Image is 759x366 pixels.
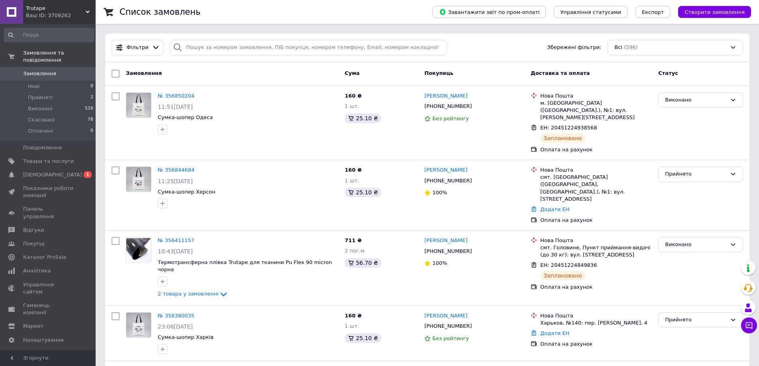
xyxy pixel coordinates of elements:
span: Оплачені [28,127,53,135]
h1: Список замовлень [120,7,200,17]
span: Управління сайтом [23,281,74,296]
span: 1 шт. [345,103,359,109]
a: № 356850204 [158,93,194,99]
span: Замовлення [23,70,56,77]
a: Термотрансферна плівка Trutape для тканини Pu Flex 90 micron чорна [158,259,332,273]
span: (596) [624,44,638,50]
a: Фото товару [126,237,151,262]
span: Відгуки [23,227,44,234]
div: Оплата на рахунок [540,217,652,224]
span: 11:25[DATE] [158,178,193,184]
a: № 356844684 [158,167,194,173]
span: 711 ₴ [345,237,362,243]
span: ЕН: 20451224849836 [540,262,597,268]
img: Фото товару [126,167,151,192]
div: Прийнято [665,170,727,178]
span: 0 [90,127,93,135]
span: Виконані [28,105,53,112]
span: Статус [658,70,678,76]
a: Фото товару [126,92,151,118]
a: Сумка-шопер Харків [158,334,214,340]
a: Фото товару [126,312,151,338]
span: 11:51[DATE] [158,104,193,110]
span: Покупець [424,70,453,76]
div: Нова Пошта [540,92,652,100]
span: Збережені фільтри: [547,44,601,51]
div: Оплата на рахунок [540,146,652,153]
div: [PHONE_NUMBER] [423,246,473,256]
div: 56.70 ₴ [345,258,381,268]
span: 2 [90,94,93,101]
div: 25.10 ₴ [345,188,381,197]
span: 160 ₴ [345,93,362,99]
span: Доставка та оплата [531,70,590,76]
span: 23:06[DATE] [158,323,193,330]
span: 2 товара у замовленні [158,291,219,297]
div: 25.10 ₴ [345,114,381,123]
span: Товари та послуги [23,158,74,165]
span: [DEMOGRAPHIC_DATA] [23,171,82,178]
span: 516 [85,105,93,112]
button: Експорт [635,6,671,18]
span: Trutape [26,5,86,12]
span: 1 [84,171,92,178]
div: Нова Пошта [540,237,652,244]
span: Нові [28,83,39,90]
span: 78 [88,116,93,123]
span: Створити замовлення [684,9,745,15]
div: м. [GEOGRAPHIC_DATA] ([GEOGRAPHIC_DATA].), №1: вул. [PERSON_NAME][STREET_ADDRESS] [540,100,652,121]
a: Створити замовлення [670,9,751,15]
span: 1 шт. [345,323,359,329]
span: 100% [432,260,447,266]
a: 2 товара у замовленні [158,291,228,297]
button: Чат з покупцем [741,317,757,333]
span: 1 шт. [345,178,359,184]
div: Оплата на рахунок [540,341,652,348]
span: Прийняті [28,94,53,101]
a: Додати ЕН [540,206,569,212]
img: Фото товару [126,313,151,337]
input: Пошук за номером замовлення, ПІБ покупця, номером телефону, Email, номером накладної [170,40,447,55]
a: Сумка-шопер Херсон [158,189,216,195]
span: 2 пог.м [345,248,365,254]
span: Завантажити звіт по пром-оплаті [439,8,539,16]
span: Cума [345,70,359,76]
div: Нова Пошта [540,166,652,174]
div: Виконано [665,241,727,249]
a: [PERSON_NAME] [424,92,467,100]
button: Управління статусами [554,6,628,18]
div: Оплата на рахунок [540,284,652,291]
span: Показники роботи компанії [23,185,74,199]
span: Замовлення [126,70,162,76]
span: 0 [90,83,93,90]
span: Аналітика [23,267,51,274]
div: [PHONE_NUMBER] [423,101,473,112]
div: Заплановано [540,133,585,143]
img: Фото товару [126,93,151,117]
span: Експорт [642,9,664,15]
span: Скасовані [28,116,55,123]
span: Сумка-шопер Одеса [158,114,213,120]
a: [PERSON_NAME] [424,166,467,174]
span: Управління статусами [560,9,621,15]
div: Харьков, №140: пер. [PERSON_NAME], 4 [540,319,652,327]
span: 160 ₴ [345,313,362,319]
span: Фільтри [127,44,149,51]
div: Нова Пошта [540,312,652,319]
div: смт. Головине, Пункт приймання-видачі (до 30 кг): вул. [STREET_ADDRESS] [540,244,652,258]
span: Налаштування [23,337,64,344]
a: Додати ЕН [540,330,569,336]
span: 100% [432,190,447,196]
button: Створити замовлення [678,6,751,18]
span: Покупці [23,240,45,247]
span: Маркет [23,323,43,330]
span: Замовлення та повідомлення [23,49,96,64]
img: Фото товару [126,238,151,261]
button: Завантажити звіт по пром-оплаті [433,6,546,18]
div: Виконано [665,96,727,104]
span: 160 ₴ [345,167,362,173]
div: Ваш ID: 3709262 [26,12,96,19]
